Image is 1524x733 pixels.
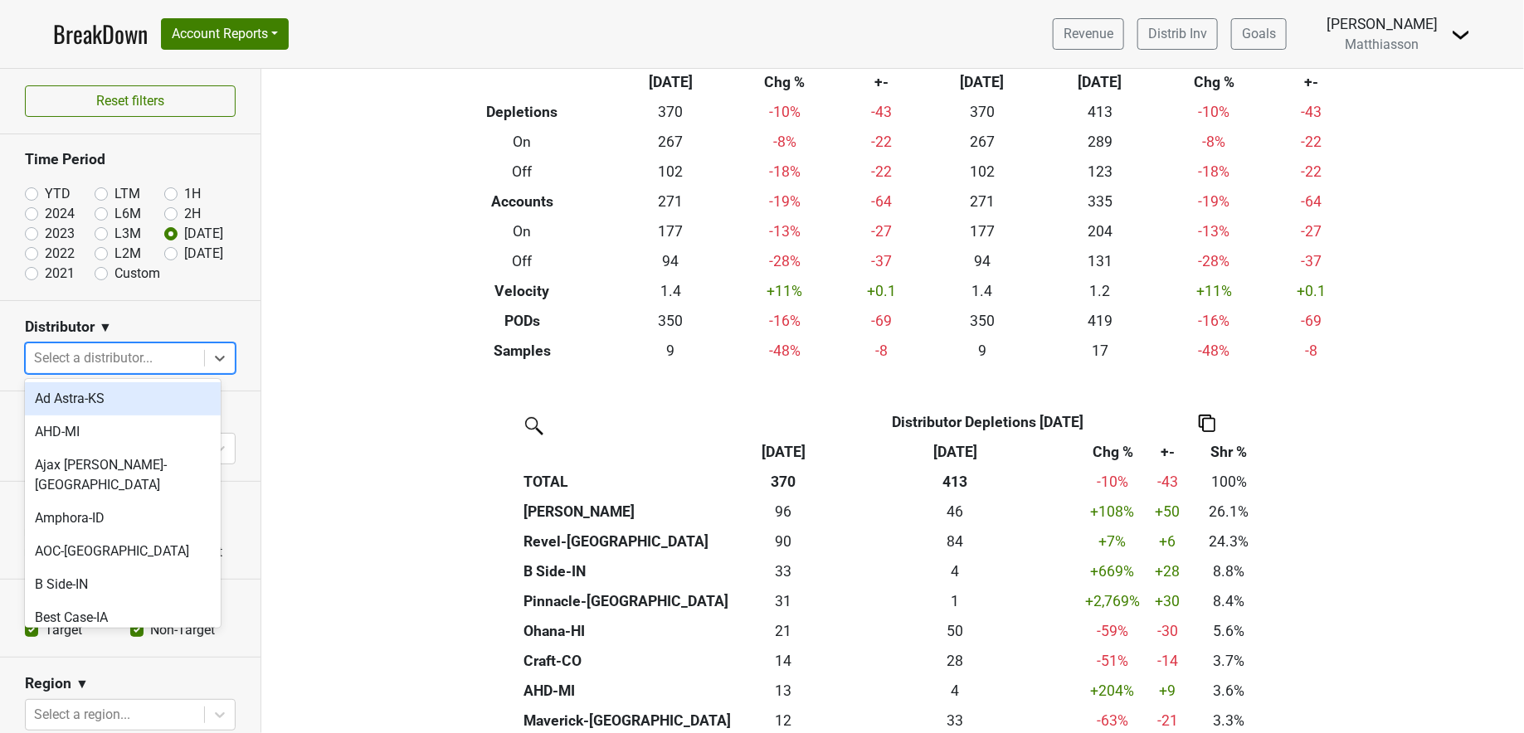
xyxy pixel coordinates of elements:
td: 177 [612,216,730,246]
div: Ajax [PERSON_NAME]-[GEOGRAPHIC_DATA] [25,449,221,502]
td: -22 [840,127,923,157]
td: 96.498 [736,497,830,527]
td: 8.8% [1190,556,1269,586]
td: +11 % [1159,276,1269,306]
td: 131 [1041,246,1159,276]
div: 21 [740,620,827,642]
th: 4.410 [831,676,1080,706]
div: [PERSON_NAME] [1327,13,1438,35]
td: +7 % [1080,527,1146,556]
td: -13 % [1159,216,1269,246]
td: -18 % [1159,157,1269,187]
label: 2022 [45,244,75,264]
div: 46 [835,501,1076,522]
th: 413 [831,467,1080,497]
span: ▼ [99,318,112,337]
div: -14 [1150,650,1186,672]
th: Revel-[GEOGRAPHIC_DATA] [519,527,736,556]
label: 2021 [45,264,75,284]
th: Ohana-HI [519,616,736,646]
div: +50 [1150,501,1186,522]
td: -22 [840,157,923,187]
td: 370 [923,97,1041,127]
td: -8 [840,336,923,366]
td: -10 % [730,97,840,127]
th: [DATE] [923,67,1041,97]
th: 46.416 [831,497,1080,527]
td: 32.667 [736,556,830,586]
div: +6 [1150,531,1186,552]
th: +- [1269,67,1353,97]
td: 9 [923,336,1041,366]
th: Distributor Depletions [DATE] [831,407,1146,437]
td: 1.2 [1041,276,1159,306]
td: 24.3% [1190,527,1269,556]
th: Sep '24: activate to sort column ascending [831,437,1080,467]
td: 30.99 [736,586,830,616]
th: +- [840,67,923,97]
td: -64 [840,187,923,216]
td: 177 [923,216,1041,246]
td: -22 [1269,157,1353,187]
th: On [432,127,612,157]
span: ▼ [75,674,89,694]
th: Craft-CO [519,646,736,676]
label: LTM [114,184,140,204]
td: -48 % [1159,336,1269,366]
span: -10% [1097,473,1128,490]
label: 2023 [45,224,75,244]
td: 13.75 [736,646,830,676]
td: 370 [612,97,730,127]
a: BreakDown [53,17,148,51]
th: Shr %: activate to sort column ascending [1190,437,1269,467]
td: 94 [923,246,1041,276]
label: 1H [184,184,201,204]
td: -18 % [730,157,840,187]
th: 1.080 [831,586,1080,616]
label: 2024 [45,204,75,224]
th: Chg % [1159,67,1269,97]
div: +28 [1150,561,1186,582]
th: Pinnacle-[GEOGRAPHIC_DATA] [519,586,736,616]
th: B Side-IN [519,556,736,586]
td: -13 % [730,216,840,246]
label: Target [45,620,82,640]
td: 20.75 [736,616,830,646]
div: 90 [740,531,827,552]
th: On [432,216,612,246]
a: Goals [1231,18,1287,50]
td: 289 [1041,127,1159,157]
td: 350 [612,306,730,336]
div: 1 [835,590,1076,612]
th: Velocity [432,276,612,306]
label: [DATE] [184,244,223,264]
th: Samples [432,336,612,366]
td: -37 [840,246,923,276]
div: 84 [835,531,1076,552]
td: 271 [612,187,730,216]
td: -69 [840,306,923,336]
td: 1.4 [923,276,1041,306]
a: Revenue [1053,18,1124,50]
label: L6M [114,204,141,224]
div: Amphora-ID [25,502,221,535]
th: Chg %: activate to sort column ascending [1080,437,1146,467]
th: Off [432,246,612,276]
th: PODs [432,306,612,336]
td: 413 [1041,97,1159,127]
th: AHD-MI [519,676,736,706]
th: 28.167 [831,646,1080,676]
td: -19 % [1159,187,1269,216]
td: -28 % [730,246,840,276]
td: 123 [1041,157,1159,187]
td: +2,769 % [1080,586,1146,616]
td: -28 % [1159,246,1269,276]
th: Accounts [432,187,612,216]
td: -51 % [1080,646,1146,676]
label: [DATE] [184,224,223,244]
td: -69 [1269,306,1353,336]
div: -30 [1150,620,1186,642]
button: Account Reports [161,18,289,50]
td: 100% [1190,467,1269,497]
td: -8 [1269,336,1353,366]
